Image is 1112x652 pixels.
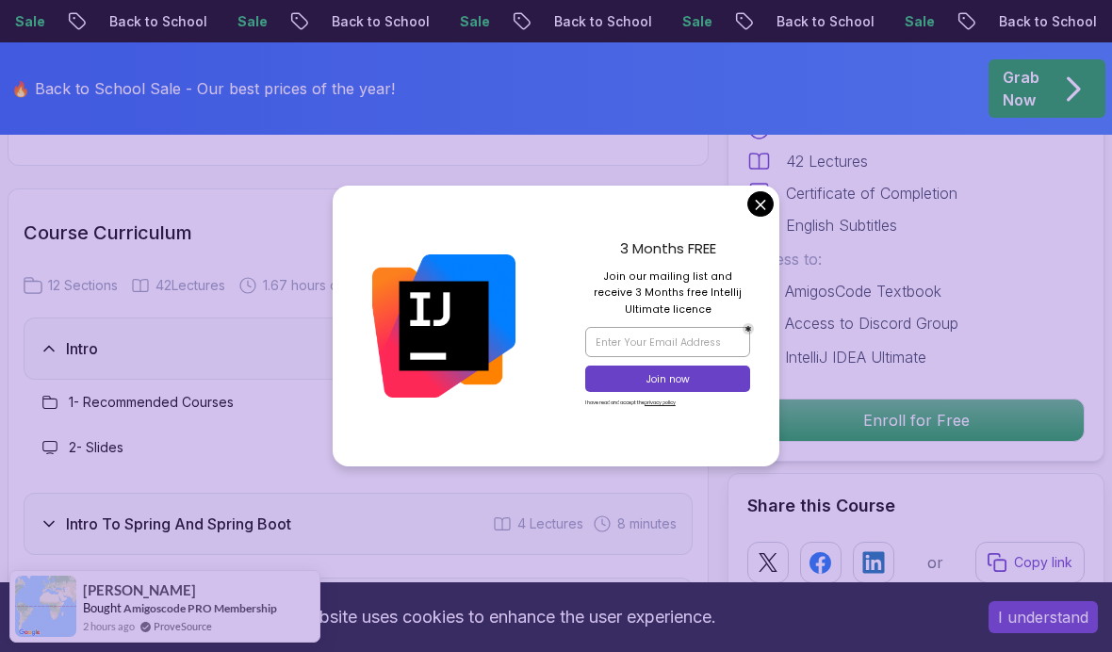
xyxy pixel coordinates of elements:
[83,600,122,615] span: Bought
[11,77,395,100] p: 🔥 Back to School Sale - Our best prices of the year!
[617,514,677,533] span: 8 minutes
[974,12,1103,31] p: Back to School
[66,337,98,360] h3: Intro
[786,182,957,204] p: Certificate of Completion
[24,493,693,555] button: Intro To Spring And Spring Boot4 Lectures 8 minutes
[747,248,1085,270] p: Access to:
[83,618,135,634] span: 2 hours ago
[927,551,943,574] p: or
[24,578,693,640] button: Environment Setup3 Lectures 7 minutes
[752,12,880,31] p: Back to School
[747,493,1085,519] h2: Share this Course
[213,12,273,31] p: Sale
[155,276,225,295] span: 42 Lectures
[530,12,658,31] p: Back to School
[154,618,212,634] a: ProveSource
[14,596,960,638] div: This website uses cookies to enhance the user experience.
[66,513,291,535] h3: Intro To Spring And Spring Boot
[747,399,1085,442] button: Enroll for Free
[786,214,897,236] p: English Subtitles
[24,220,693,246] h2: Course Curriculum
[307,12,435,31] p: Back to School
[785,312,958,334] p: Access to Discord Group
[785,280,941,302] p: AmigosCode Textbook
[69,438,123,457] h3: 2 - Slides
[123,600,277,616] a: Amigoscode PRO Membership
[786,150,868,172] p: 42 Lectures
[975,542,1085,583] button: Copy link
[85,12,213,31] p: Back to School
[435,12,496,31] p: Sale
[1014,553,1072,572] p: Copy link
[880,12,940,31] p: Sale
[83,582,196,598] span: [PERSON_NAME]
[263,276,394,295] span: 1.67 hours of content
[989,601,1098,633] button: Accept cookies
[1003,66,1039,111] p: Grab Now
[15,576,76,637] img: provesource social proof notification image
[748,399,1084,441] p: Enroll for Free
[24,318,693,380] button: Intro2 Lectures
[785,346,926,368] p: IntelliJ IDEA Ultimate
[69,393,234,412] h3: 1 - Recommended Courses
[48,276,118,295] span: 12 Sections
[658,12,718,31] p: Sale
[517,514,583,533] span: 4 Lectures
